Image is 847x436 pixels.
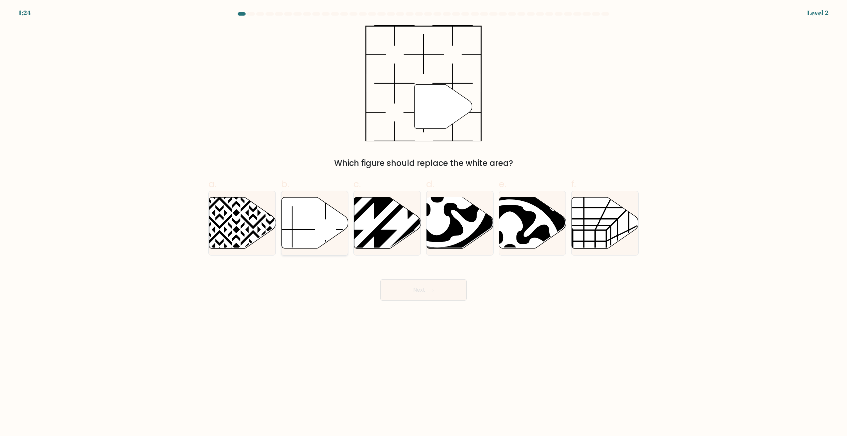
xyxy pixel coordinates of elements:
span: a. [208,178,216,190]
span: c. [353,178,361,190]
div: 1:24 [19,8,31,18]
g: " [415,85,472,129]
div: Level 2 [807,8,828,18]
span: d. [426,178,434,190]
button: Next [380,279,467,301]
span: b. [281,178,289,190]
div: Which figure should replace the white area? [212,157,635,169]
span: e. [499,178,506,190]
span: f. [571,178,576,190]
